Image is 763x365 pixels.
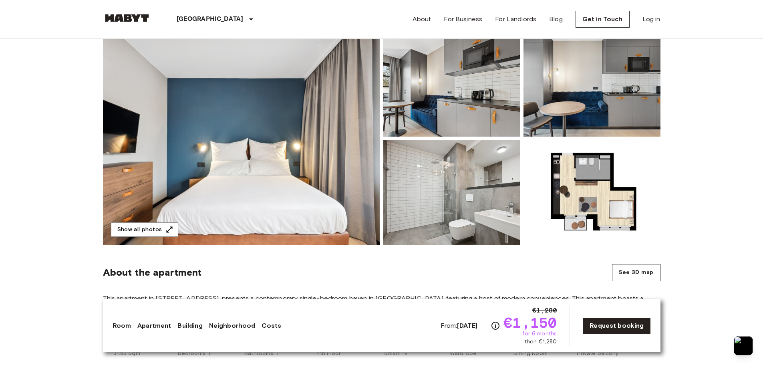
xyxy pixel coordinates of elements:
span: Dining Room [513,349,548,357]
span: Bathrooms: 1 [244,349,278,357]
img: Habyt [103,14,151,22]
button: See 3D map [612,264,660,281]
img: Picture of unit DE-01-482-409-01 [383,140,520,245]
span: €1,150 [503,315,557,330]
a: For Landlords [495,14,536,24]
img: Picture of unit DE-01-482-409-01 [523,32,660,137]
img: Picture of unit DE-01-482-409-01 [523,140,660,245]
span: From: [441,321,478,330]
button: Show all photos [111,222,178,237]
span: This apartment in [STREET_ADDRESS], presents a contemporary single-bedroom haven in [GEOGRAPHIC_D... [103,294,660,321]
span: 31.83 Sqm [113,349,140,357]
a: Costs [262,321,281,331]
span: for 6 months [522,330,557,338]
a: Log in [642,14,660,24]
span: then €1,280 [525,338,557,346]
span: Wardrobe [450,349,477,357]
svg: Check cost overview for full price breakdown. Please note that discounts apply to new joiners onl... [491,321,500,331]
img: Picture of unit DE-01-482-409-01 [383,32,520,137]
img: Marketing picture of unit DE-01-482-409-01 [103,32,380,245]
span: Smart Tv [384,349,407,357]
span: Bedrooms: 1 [178,349,211,357]
a: Building [177,321,202,331]
a: About [413,14,431,24]
a: Blog [549,14,563,24]
p: [GEOGRAPHIC_DATA] [177,14,244,24]
span: About the apartment [103,266,202,278]
b: [DATE] [457,322,477,329]
a: Get in Touch [576,11,630,28]
a: Room [113,321,131,331]
a: Request booking [583,317,650,334]
a: For Business [444,14,482,24]
a: Apartment [137,321,171,331]
span: €1,280 [532,306,557,315]
span: 4th Floor [316,349,341,357]
span: Private Balcony [577,349,618,357]
a: Neighborhood [209,321,256,331]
